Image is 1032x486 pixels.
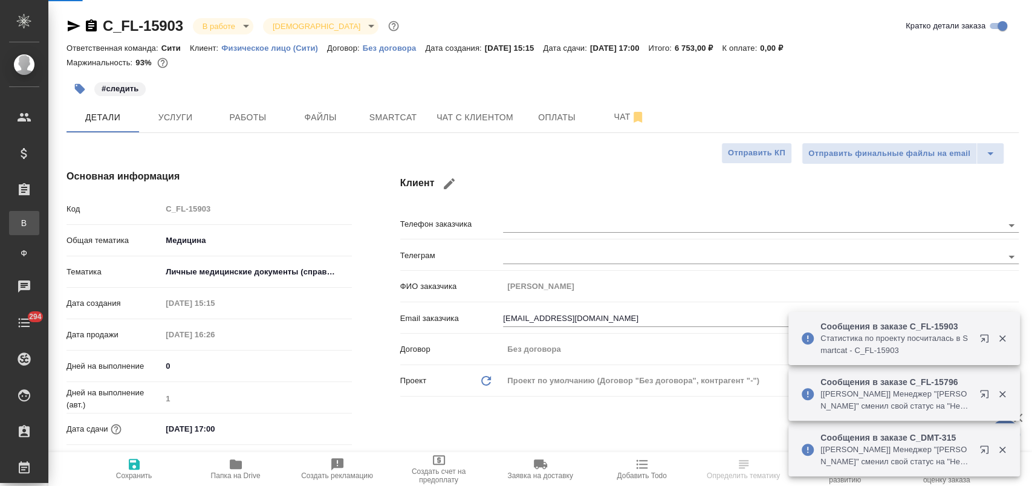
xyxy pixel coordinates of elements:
span: Определить тематику [707,471,780,480]
a: 294 [3,308,45,338]
button: В работе [199,21,239,31]
span: Работы [219,110,277,125]
a: Ф [9,241,39,265]
p: Сообщения в заказе C_DMT-315 [820,432,972,444]
span: Добавить Todo [617,471,666,480]
button: Скопировать ссылку [84,19,99,33]
button: Заявка на доставку [490,452,591,486]
p: Email заказчика [400,313,504,325]
button: [DEMOGRAPHIC_DATA] [269,21,364,31]
p: 0,00 ₽ [760,44,792,53]
p: Сообщения в заказе C_FL-15903 [820,320,972,332]
p: Телеграм [400,250,504,262]
a: В [9,211,39,235]
input: Пустое поле [161,326,267,343]
button: Добавить тэг [67,76,93,102]
p: К оплате: [722,44,760,53]
p: Дней на выполнение [67,360,161,372]
input: Пустое поле [161,200,351,218]
p: Договор [400,343,504,355]
button: Создать счет на предоплату [388,452,490,486]
input: Пустое поле [503,277,1019,295]
span: Чат с клиентом [436,110,513,125]
span: Сохранить [116,471,152,480]
div: Личные медицинские документы (справки, эпикризы) [161,262,351,282]
button: Open [1003,248,1020,265]
svg: Отписаться [631,110,645,125]
input: Пустое поле [161,294,267,312]
p: #следить [102,83,138,95]
span: Кратко детали заказа [906,20,985,32]
p: Сообщения в заказе C_FL-15796 [820,376,972,388]
p: Дата сдачи [67,423,108,435]
p: Клиент: [190,44,221,53]
span: Услуги [146,110,204,125]
p: Ответственная команда: [67,44,161,53]
span: Детали [74,110,132,125]
div: В работе [193,18,253,34]
input: ✎ Введи что-нибудь [161,357,351,375]
button: Закрыть [990,333,1014,344]
p: Дней на выполнение (авт.) [67,387,161,411]
span: Файлы [291,110,349,125]
span: Ф [15,247,33,259]
button: Если добавить услуги и заполнить их объемом, то дата рассчитается автоматически [108,421,124,437]
span: Папка на Drive [211,471,261,480]
span: Заявка на доставку [507,471,573,480]
p: [[PERSON_NAME]] Менеджер "[PERSON_NAME]" сменил свой статус на "Неактивный" [820,444,972,468]
span: Чат [600,109,658,125]
h4: Основная информация [67,169,352,184]
p: Сити [161,44,190,53]
button: Open [1003,217,1020,234]
p: Физическое лицо (Сити) [221,44,327,53]
button: Определить тематику [693,452,794,486]
button: Открыть в новой вкладке [972,326,1001,355]
p: Дата создания: [425,44,484,53]
button: Доп статусы указывают на важность/срочность заказа [386,18,401,34]
p: [DATE] 17:00 [590,44,649,53]
span: Отправить финальные файлы на email [808,147,970,161]
button: Отправить КП [721,143,792,164]
button: Закрыть [990,389,1014,400]
a: C_FL-15903 [103,18,183,34]
span: Отправить КП [728,146,785,160]
p: Маржинальность: [67,58,135,67]
button: Скопировать ссылку для ЯМессенджера [67,19,81,33]
input: ✎ Введи что-нибудь [161,420,267,438]
p: Общая тематика [67,235,161,247]
span: В [15,217,33,229]
button: Папка на Drive [185,452,287,486]
a: Физическое лицо (Сити) [221,42,327,53]
p: Телефон заказчика [400,218,504,230]
div: В работе [263,18,378,34]
button: Добавить Todo [591,452,693,486]
p: 93% [135,58,154,67]
p: Cтатистика по проекту посчиталась в Smartcat - C_FL-15903 [820,332,972,357]
button: Создать рекламацию [287,452,388,486]
button: Открыть в новой вкладке [972,382,1001,411]
input: Пустое поле [503,340,1019,358]
p: Дата продажи [67,329,161,341]
span: 294 [22,311,49,323]
span: Smartcat [364,110,422,125]
span: Создать рекламацию [301,471,373,480]
p: Код [67,203,161,215]
p: [DATE] 15:15 [485,44,544,53]
p: Дата создания [67,297,161,309]
span: Оплаты [528,110,586,125]
p: ФИО заказчика [400,280,504,293]
p: [[PERSON_NAME]] Менеджер "[PERSON_NAME]" сменил свой статус на "Неактивный" [820,388,972,412]
div: Медицина [161,230,351,251]
button: Открыть в новой вкладке [972,438,1001,467]
h4: Клиент [400,169,1019,198]
p: Дата сдачи: [543,44,589,53]
p: Тематика [67,266,161,278]
button: 408.10 RUB; [155,55,170,71]
p: Итого: [648,44,674,53]
button: Сохранить [83,452,185,486]
a: Без договора [363,42,426,53]
p: Договор: [327,44,363,53]
button: Отправить финальные файлы на email [802,143,977,164]
p: Проект [400,375,427,387]
span: следить [93,83,147,93]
